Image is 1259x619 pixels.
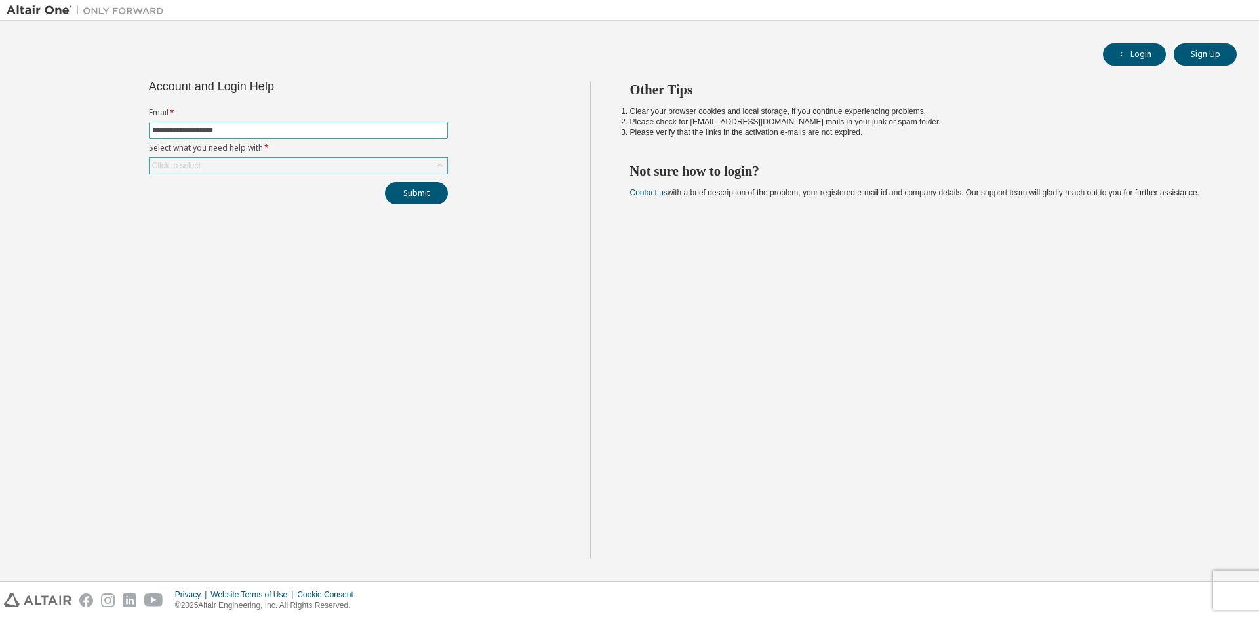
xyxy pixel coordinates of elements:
div: Website Terms of Use [210,590,297,600]
li: Clear your browser cookies and local storage, if you continue experiencing problems. [630,106,1214,117]
div: Account and Login Help [149,81,388,92]
button: Sign Up [1174,43,1237,66]
li: Please verify that the links in the activation e-mails are not expired. [630,127,1214,138]
img: altair_logo.svg [4,593,71,607]
div: Click to select [150,158,447,174]
img: Altair One [7,4,170,17]
label: Select what you need help with [149,143,448,153]
img: youtube.svg [144,593,163,607]
div: Cookie Consent [297,590,361,600]
img: facebook.svg [79,593,93,607]
span: with a brief description of the problem, your registered e-mail id and company details. Our suppo... [630,188,1199,197]
p: © 2025 Altair Engineering, Inc. All Rights Reserved. [175,600,361,611]
div: Privacy [175,590,210,600]
button: Submit [385,182,448,204]
label: Email [149,107,448,118]
button: Login [1103,43,1166,66]
h2: Not sure how to login? [630,162,1214,179]
h2: Other Tips [630,81,1214,98]
a: Contact us [630,188,668,197]
img: instagram.svg [101,593,115,607]
li: Please check for [EMAIL_ADDRESS][DOMAIN_NAME] mails in your junk or spam folder. [630,117,1214,127]
div: Click to select [152,160,201,171]
img: linkedin.svg [123,593,136,607]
